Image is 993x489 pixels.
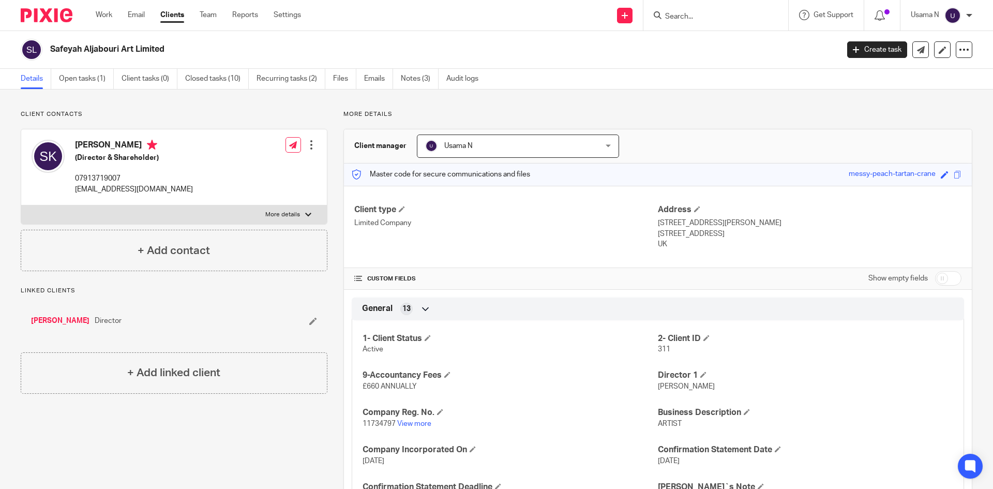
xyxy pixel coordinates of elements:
img: svg%3E [425,140,438,152]
img: svg%3E [944,7,961,24]
span: Active [363,346,383,353]
span: £660 ANNUALLY [363,383,417,390]
a: Files [333,69,356,89]
a: Details [21,69,51,89]
a: Open tasks (1) [59,69,114,89]
p: [STREET_ADDRESS] [658,229,961,239]
h4: + Add linked client [127,365,220,381]
span: 11734797 [363,420,396,427]
a: View more [397,420,431,427]
span: General [362,303,393,314]
p: [EMAIL_ADDRESS][DOMAIN_NAME] [75,184,193,195]
h2: Safeyah Aljabouri Art Limited [50,44,675,55]
h4: Client type [354,204,658,215]
a: Notes (3) [401,69,439,89]
p: Usama N [911,10,939,20]
label: Show empty fields [868,273,928,284]
p: 07913719007 [75,173,193,184]
h4: Director 1 [658,370,953,381]
p: More details [343,110,972,118]
a: Emails [364,69,393,89]
span: 13 [402,304,411,314]
a: Settings [274,10,301,20]
span: 311 [658,346,670,353]
h3: Client manager [354,141,407,151]
a: Email [128,10,145,20]
p: Master code for secure communications and files [352,169,530,180]
a: Recurring tasks (2) [257,69,325,89]
span: Get Support [814,11,853,19]
p: [STREET_ADDRESS][PERSON_NAME] [658,218,961,228]
a: Team [200,10,217,20]
h4: Confirmation Statement Date [658,444,953,455]
a: [PERSON_NAME] [31,316,89,326]
h4: 9-Accountancy Fees [363,370,658,381]
h5: (Director & Shareholder) [75,153,193,163]
img: Pixie [21,8,72,22]
p: Client contacts [21,110,327,118]
input: Search [664,12,757,22]
h4: Company Incorporated On [363,444,658,455]
a: Closed tasks (10) [185,69,249,89]
h4: + Add contact [138,243,210,259]
a: Reports [232,10,258,20]
a: Create task [847,41,907,58]
h4: CUSTOM FIELDS [354,275,658,283]
p: UK [658,239,961,249]
h4: Address [658,204,961,215]
h4: Business Description [658,407,953,418]
span: [DATE] [363,457,384,465]
img: svg%3E [32,140,65,173]
h4: [PERSON_NAME] [75,140,193,153]
h4: 1- Client Status [363,333,658,344]
p: Limited Company [354,218,658,228]
span: Director [95,316,122,326]
h4: 2- Client ID [658,333,953,344]
p: Linked clients [21,287,327,295]
div: messy-peach-tartan-crane [849,169,936,181]
span: Usama N [444,142,473,150]
a: Clients [160,10,184,20]
i: Primary [147,140,157,150]
span: ARTIST [658,420,682,427]
h4: Company Reg. No. [363,407,658,418]
span: [PERSON_NAME] [658,383,715,390]
img: svg%3E [21,39,42,61]
a: Audit logs [446,69,486,89]
a: Work [96,10,112,20]
p: More details [265,211,300,219]
a: Client tasks (0) [122,69,177,89]
span: [DATE] [658,457,680,465]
